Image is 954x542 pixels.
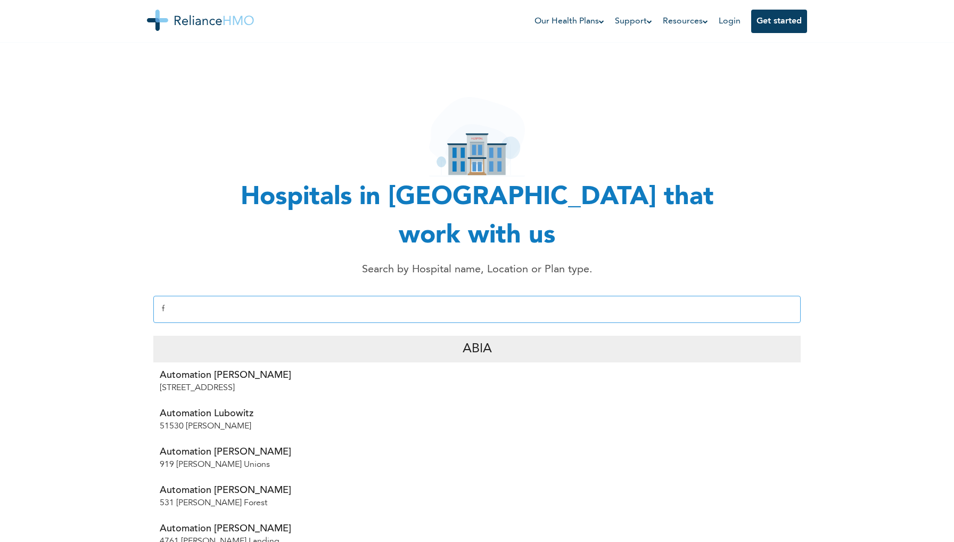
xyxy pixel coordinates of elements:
a: Resources [663,15,708,28]
img: Reliance HMO's Logo [147,10,254,31]
p: Automation [PERSON_NAME] [160,522,524,535]
p: Automation [PERSON_NAME] [160,369,524,382]
p: Automation Lubowitz [160,407,524,420]
p: 531 [PERSON_NAME] Forest [160,497,524,509]
a: Support [615,15,652,28]
img: hospital_icon.svg [429,97,525,177]
p: [STREET_ADDRESS] [160,382,524,394]
h1: Hospitals in [GEOGRAPHIC_DATA] that work with us [211,179,743,255]
p: Abia [463,339,492,359]
p: 51530 [PERSON_NAME] [160,420,524,433]
input: Enter Hospital name, location or plan type... [153,296,801,323]
button: Get started [751,10,807,33]
p: Search by Hospital name, Location or Plan type. [237,262,717,278]
p: Automation [PERSON_NAME] [160,484,524,497]
p: Automation [PERSON_NAME] [160,446,524,458]
p: 919 [PERSON_NAME] Unions [160,458,524,471]
a: Login [719,17,741,26]
a: Our Health Plans [534,15,604,28]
